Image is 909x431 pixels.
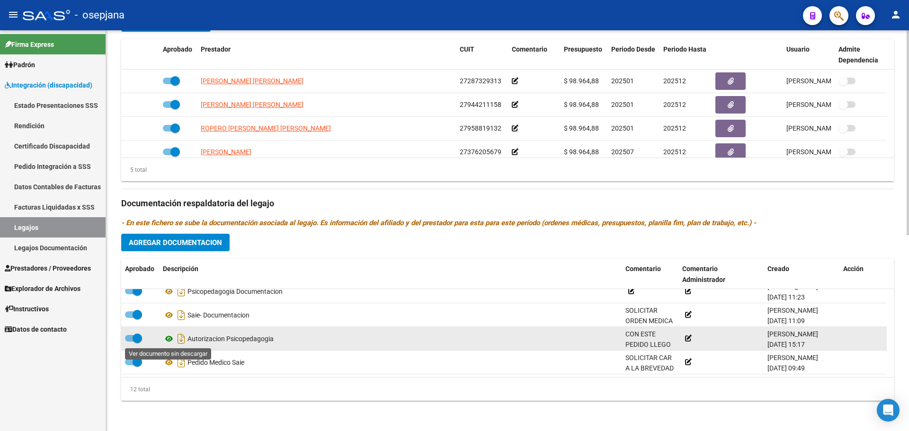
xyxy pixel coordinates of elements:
[786,124,861,132] span: [PERSON_NAME] [DATE]
[201,148,251,156] span: [PERSON_NAME]
[201,77,303,85] span: [PERSON_NAME] [PERSON_NAME]
[560,39,607,70] datatable-header-cell: Presupuesto
[625,307,673,346] span: SOLICITAR ORDEN MEDICA SOLICITAR CAR
[75,5,125,26] span: - osepjana
[786,148,861,156] span: [PERSON_NAME] [DATE]
[159,39,197,70] datatable-header-cell: Aprobado
[197,39,456,70] datatable-header-cell: Prestador
[564,101,599,108] span: $ 98.964,88
[663,45,706,53] span: Periodo Hasta
[663,101,686,108] span: 202512
[767,341,805,348] span: [DATE] 15:17
[659,39,712,70] datatable-header-cell: Periodo Hasta
[163,284,618,299] div: Psicopedagogía Documentacion
[163,331,618,346] div: Autorizacion Psicopedagogia
[564,77,599,85] span: $ 98.964,88
[129,238,222,247] span: Agregar Documentacion
[460,148,501,156] span: 27376205679
[622,259,678,290] datatable-header-cell: Comentario
[625,330,674,381] span: CON ESTE PEDIDO LLEGO AL LIMITE DE LAS 8 SESIONES SEMANALES
[201,101,303,108] span: [PERSON_NAME] [PERSON_NAME]
[175,308,187,323] i: Descargar documento
[456,39,508,70] datatable-header-cell: CUIT
[890,9,901,20] mat-icon: person
[5,39,54,50] span: Firma Express
[5,283,80,294] span: Explorador de Archivos
[839,259,887,290] datatable-header-cell: Acción
[159,259,622,290] datatable-header-cell: Descripción
[843,265,864,273] span: Acción
[201,124,331,132] span: ROPERO [PERSON_NAME] [PERSON_NAME]
[682,265,725,283] span: Comentario Administrador
[767,354,818,361] span: [PERSON_NAME]
[460,101,501,108] span: 27944211158
[163,308,618,323] div: Saie- Documentacion
[163,355,618,370] div: Pedido Medico Saie
[663,77,686,85] span: 202512
[607,39,659,70] datatable-header-cell: Periodo Desde
[121,197,894,210] h3: Documentación respaldatoria del legajo
[175,284,187,299] i: Descargar documento
[786,101,861,108] span: [PERSON_NAME] [DATE]
[460,77,501,85] span: 27287329313
[121,165,147,175] div: 5 total
[121,234,230,251] button: Agregar Documentacion
[175,355,187,370] i: Descargar documento
[5,60,35,70] span: Padrón
[8,9,19,20] mat-icon: menu
[175,331,187,346] i: Descargar documento
[767,330,818,338] span: [PERSON_NAME]
[611,148,634,156] span: 202507
[663,124,686,132] span: 202512
[611,101,634,108] span: 202501
[611,45,655,53] span: Periodo Desde
[625,265,661,273] span: Comentario
[783,39,835,70] datatable-header-cell: Usuario
[835,39,887,70] datatable-header-cell: Admite Dependencia
[201,45,231,53] span: Prestador
[767,307,818,314] span: [PERSON_NAME]
[5,304,49,314] span: Instructivos
[163,45,192,53] span: Aprobado
[512,45,547,53] span: Comentario
[767,317,805,325] span: [DATE] 11:09
[460,45,474,53] span: CUIT
[5,324,67,334] span: Datos de contacto
[564,45,602,53] span: Presupuesto
[767,293,805,301] span: [DATE] 11:23
[5,263,91,273] span: Prestadores / Proveedores
[163,265,198,273] span: Descripción
[460,124,501,132] span: 27958819132
[121,384,150,395] div: 12 total
[508,39,560,70] datatable-header-cell: Comentario
[767,265,789,273] span: Creado
[125,265,154,273] span: Aprobado
[611,77,634,85] span: 202501
[564,148,599,156] span: $ 98.964,88
[5,80,92,90] span: Integración (discapacidad)
[564,124,599,132] span: $ 98.964,88
[877,399,900,422] div: Open Intercom Messenger
[663,148,686,156] span: 202512
[121,259,159,290] datatable-header-cell: Aprobado
[786,77,861,85] span: [PERSON_NAME] [DATE]
[838,45,878,64] span: Admite Dependencia
[611,124,634,132] span: 202501
[625,354,674,383] span: SOLICITAR CAR A LA BREVEDAD
[767,283,818,290] span: [PERSON_NAME]
[767,364,805,372] span: [DATE] 09:49
[786,45,810,53] span: Usuario
[764,259,839,290] datatable-header-cell: Creado
[121,219,756,227] i: - En este fichero se sube la documentación asociada al legajo. Es información del afiliado y del ...
[678,259,764,290] datatable-header-cell: Comentario Administrador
